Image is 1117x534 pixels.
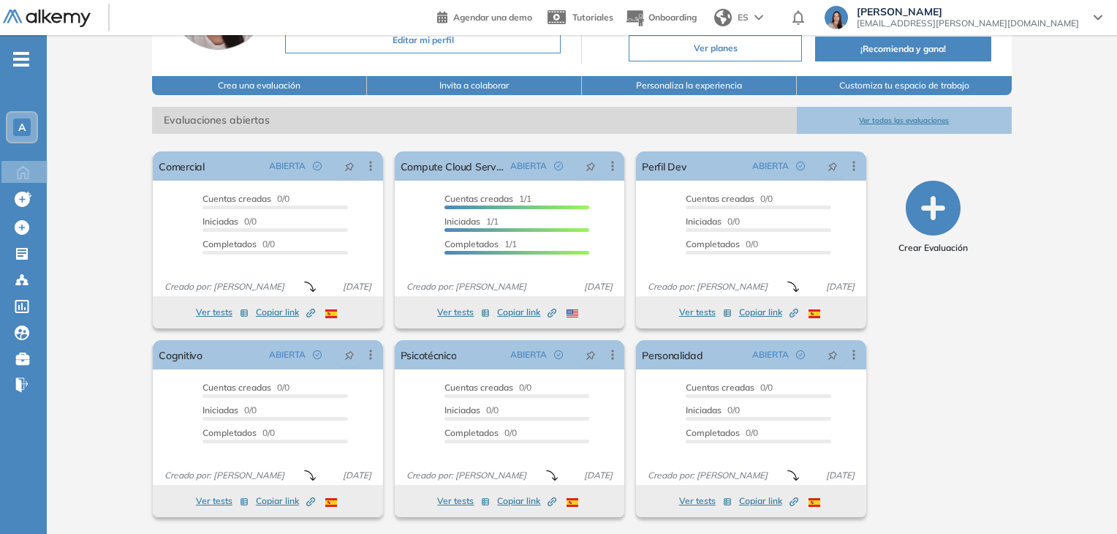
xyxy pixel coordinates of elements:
span: pushpin [586,349,596,361]
span: check-circle [313,350,322,359]
span: 0/0 [444,382,531,393]
span: Copiar link [739,494,798,508]
span: Completados [202,427,257,438]
a: Compute Cloud Services - Test Farid [401,151,504,181]
span: Completados [686,238,740,249]
span: check-circle [796,162,805,170]
a: Personalidad [642,340,703,369]
span: Cuentas creadas [686,382,754,393]
span: ABIERTA [269,159,306,173]
button: Crear Evaluación [898,181,968,255]
img: USA [567,309,578,318]
span: 0/0 [686,216,740,227]
button: ¡Recomienda y gana! [815,37,991,61]
span: Creado por: [PERSON_NAME] [401,469,532,482]
a: Cognitivo [159,340,202,369]
span: Completados [444,238,499,249]
img: ESP [567,498,578,507]
span: Iniciadas [444,405,480,415]
span: 0/0 [444,405,499,415]
button: Invita a colaborar [367,76,582,95]
span: pushpin [828,160,838,172]
span: pushpin [586,160,596,172]
span: Iniciadas [686,405,722,415]
button: pushpin [817,154,849,178]
span: Crear Evaluación [898,241,968,255]
span: Evaluaciones abiertas [152,107,797,134]
span: Creado por: [PERSON_NAME] [159,469,290,482]
button: Customiza tu espacio de trabajo [797,76,1012,95]
img: world [714,9,732,26]
span: Cuentas creadas [202,193,271,204]
span: ABIERTA [510,159,547,173]
span: ABIERTA [752,159,789,173]
img: ESP [325,309,337,318]
img: Logo [3,10,91,28]
span: Completados [444,427,499,438]
i: - [13,58,29,61]
button: Ver tests [196,304,249,321]
span: pushpin [344,349,355,361]
img: ESP [809,498,820,507]
span: Tutoriales [572,12,613,23]
span: Iniciadas [686,216,722,227]
span: [DATE] [820,280,860,293]
span: [EMAIL_ADDRESS][PERSON_NAME][DOMAIN_NAME] [857,18,1079,29]
span: 0/0 [444,427,517,438]
a: Agendar una demo [437,7,532,25]
span: check-circle [796,350,805,359]
span: Copiar link [497,494,556,508]
span: Iniciadas [202,216,238,227]
img: ESP [325,498,337,507]
span: Copiar link [739,306,798,319]
button: Crea una evaluación [152,76,367,95]
button: Ver tests [437,492,490,510]
span: [DATE] [820,469,860,482]
span: [DATE] [337,280,377,293]
span: Creado por: [PERSON_NAME] [642,469,773,482]
button: Ver tests [679,304,732,321]
span: A [18,121,26,133]
button: pushpin [575,154,607,178]
span: Copiar link [497,306,556,319]
button: pushpin [817,343,849,366]
span: ABIERTA [510,348,547,361]
span: Completados [202,238,257,249]
button: Copiar link [256,304,315,321]
button: Personaliza la experiencia [582,76,797,95]
span: 0/0 [202,193,289,204]
span: 0/0 [202,382,289,393]
button: Ver tests [679,492,732,510]
span: Copiar link [256,494,315,508]
span: [PERSON_NAME] [857,6,1079,18]
span: Cuentas creadas [444,193,513,204]
button: Ver todas las evaluaciones [797,107,1012,134]
span: ES [738,11,749,24]
span: [DATE] [337,469,377,482]
button: pushpin [333,154,366,178]
span: check-circle [554,350,563,359]
span: Onboarding [648,12,697,23]
span: Creado por: [PERSON_NAME] [642,280,773,293]
span: Completados [686,427,740,438]
button: Editar mi perfil [285,27,561,53]
span: 1/1 [444,193,531,204]
span: 0/0 [686,193,773,204]
button: Copiar link [739,304,798,321]
a: Comercial [159,151,205,181]
span: pushpin [344,160,355,172]
button: pushpin [575,343,607,366]
button: Copiar link [497,492,556,510]
span: 1/1 [444,216,499,227]
a: Psicotécnico [401,340,457,369]
span: Cuentas creadas [202,382,271,393]
span: 0/0 [686,427,758,438]
span: Iniciadas [444,216,480,227]
span: check-circle [554,162,563,170]
img: arrow [754,15,763,20]
span: ABIERTA [752,348,789,361]
span: 0/0 [202,405,257,415]
span: Cuentas creadas [444,382,513,393]
img: ESP [809,309,820,318]
span: Agendar una demo [453,12,532,23]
